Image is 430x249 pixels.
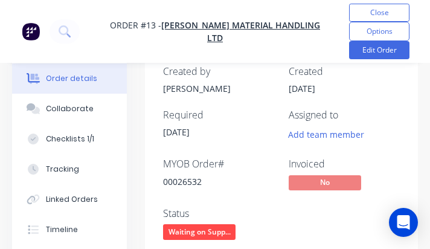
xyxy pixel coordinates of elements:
div: Assigned to [289,109,400,121]
a: [PERSON_NAME] Material Handling Ltd [161,19,320,44]
span: Waiting on Supp... [163,224,236,239]
div: Order details [46,73,97,84]
div: Status [163,208,274,219]
button: Collaborate [12,94,127,124]
div: [PERSON_NAME] [163,82,274,95]
div: Required [163,109,274,121]
button: Order details [12,63,127,94]
button: Checklists 1/1 [12,124,127,154]
button: Waiting on Supp... [163,224,236,242]
div: Created [289,66,400,77]
button: Add team member [289,126,371,142]
div: Linked Orders [46,194,98,205]
div: Collaborate [46,103,94,114]
span: [DATE] [289,83,315,94]
button: Options [349,22,409,41]
button: Timeline [12,215,127,245]
span: No [289,175,361,190]
div: Tracking [46,164,79,175]
div: Checklists 1/1 [46,134,94,144]
div: Invoiced [289,158,400,170]
span: Order #13 - [110,19,161,31]
div: 00026532 [163,175,274,188]
button: Tracking [12,154,127,184]
div: Open Intercom Messenger [389,208,418,237]
button: Linked Orders [12,184,127,215]
span: [DATE] [163,126,190,138]
img: Factory [22,22,40,40]
button: Add team member [282,126,371,142]
button: Edit Order [349,41,409,59]
button: Close [349,4,409,22]
div: Timeline [46,224,78,235]
div: Created by [163,66,274,77]
div: MYOB Order # [163,158,274,170]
